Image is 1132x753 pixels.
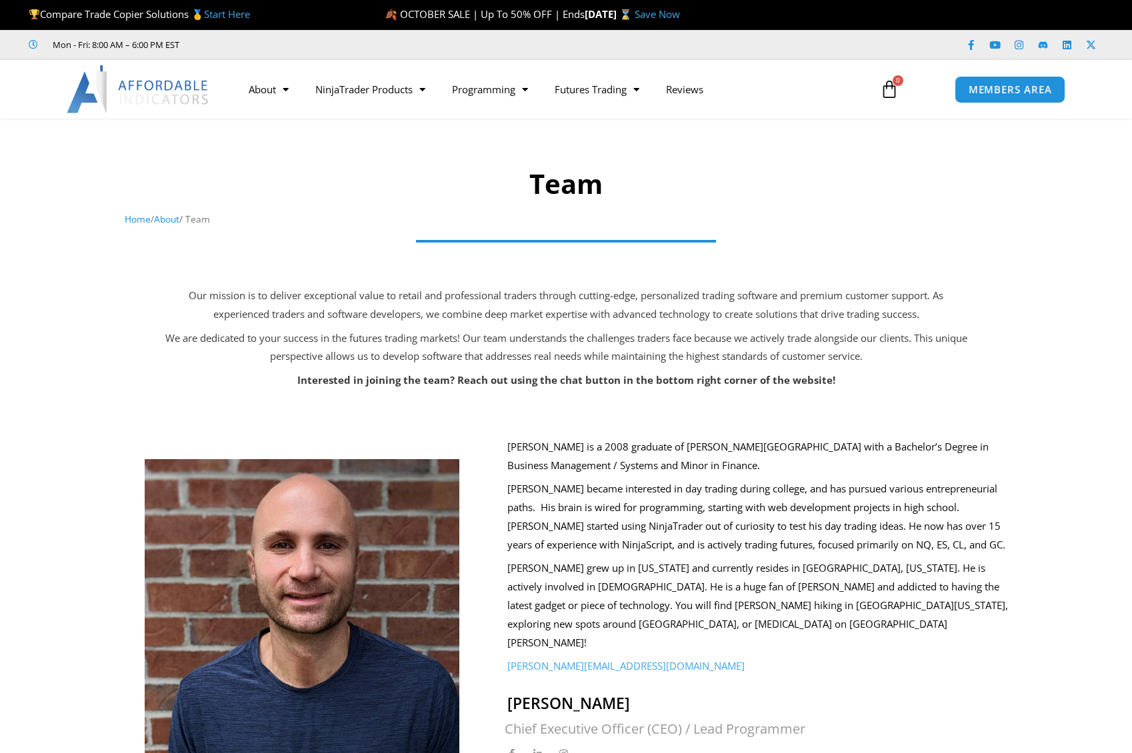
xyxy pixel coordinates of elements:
[29,7,250,21] span: Compare Trade Copier Solutions 🥇
[67,65,210,113] img: LogoAI | Affordable Indicators – NinjaTrader
[439,74,541,105] a: Programming
[505,720,1015,738] h2: Chief Executive Officer (CEO) / Lead Programmer
[302,74,439,105] a: NinjaTrader Products
[507,694,1015,714] h2: [PERSON_NAME]
[385,7,585,21] span: 🍂 OCTOBER SALE | Up To 50% OFF | Ends
[860,70,919,109] a: 0
[297,373,835,386] strong: Interested in joining the team? Reach out using the chat button in the bottom right corner of the...
[163,287,969,324] p: Our mission is to deliver exceptional value to retail and professional traders through cutting-ed...
[49,37,179,53] span: Mon - Fri: 8:00 AM – 6:00 PM EST
[541,74,653,105] a: Futures Trading
[955,76,1066,103] a: MEMBERS AREA
[125,213,151,225] a: Home
[235,74,865,105] nav: Menu
[204,7,250,21] a: Start Here
[507,659,745,672] a: [PERSON_NAME][EMAIL_ADDRESS][DOMAIN_NAME]
[653,74,717,105] a: Reviews
[125,211,1008,228] nav: Breadcrumb
[635,7,680,21] a: Save Now
[507,438,1015,475] p: [PERSON_NAME] is a 2008 graduate of [PERSON_NAME][GEOGRAPHIC_DATA] with a Bachelor’s Degree in Bu...
[29,9,39,19] img: 🏆
[507,480,1015,554] p: [PERSON_NAME] became interested in day trading during college, and has pursued various entreprene...
[235,74,302,105] a: About
[893,75,903,86] span: 0
[163,329,969,367] p: We are dedicated to your success in the futures trading markets! Our team understands the challen...
[198,38,398,51] iframe: Customer reviews powered by Trustpilot
[585,7,635,21] strong: [DATE] ⌛
[125,165,1008,203] h1: Team
[507,559,1015,652] p: [PERSON_NAME] grew up in [US_STATE] and currently resides in [GEOGRAPHIC_DATA], [US_STATE]. He is...
[969,85,1052,95] span: MEMBERS AREA
[154,213,179,225] a: About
